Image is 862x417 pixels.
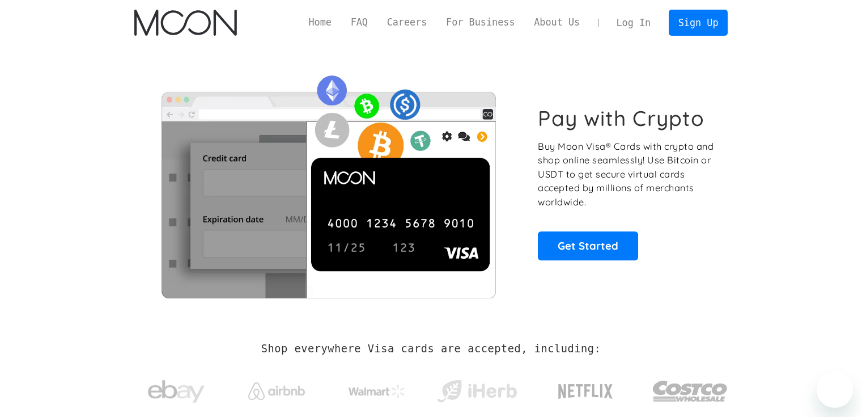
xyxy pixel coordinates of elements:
img: ebay [148,374,205,410]
img: iHerb [435,377,519,406]
img: Netflix [557,377,614,406]
h2: Shop everywhere Visa cards are accepted, including: [261,343,601,355]
img: Costco [652,370,728,412]
img: Moon Cards let you spend your crypto anywhere Visa is accepted. [134,68,523,298]
a: Careers [377,15,436,30]
iframe: Button to launch messaging window [817,372,853,408]
img: Walmart [349,385,405,398]
a: For Business [436,15,524,30]
img: Moon Logo [134,10,237,36]
a: ebay [134,363,219,415]
a: Airbnb [234,371,319,406]
a: home [134,10,237,36]
h1: Pay with Crypto [538,106,704,131]
a: Log In [607,10,660,35]
a: Sign Up [669,10,728,35]
a: Walmart [334,373,419,404]
a: Netflix [535,366,636,411]
a: FAQ [341,15,377,30]
a: About Us [524,15,589,30]
a: Home [299,15,341,30]
a: iHerb [435,365,519,412]
a: Get Started [538,231,638,260]
p: Buy Moon Visa® Cards with crypto and shop online seamlessly! Use Bitcoin or USDT to get secure vi... [538,140,715,209]
img: Airbnb [248,382,305,400]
